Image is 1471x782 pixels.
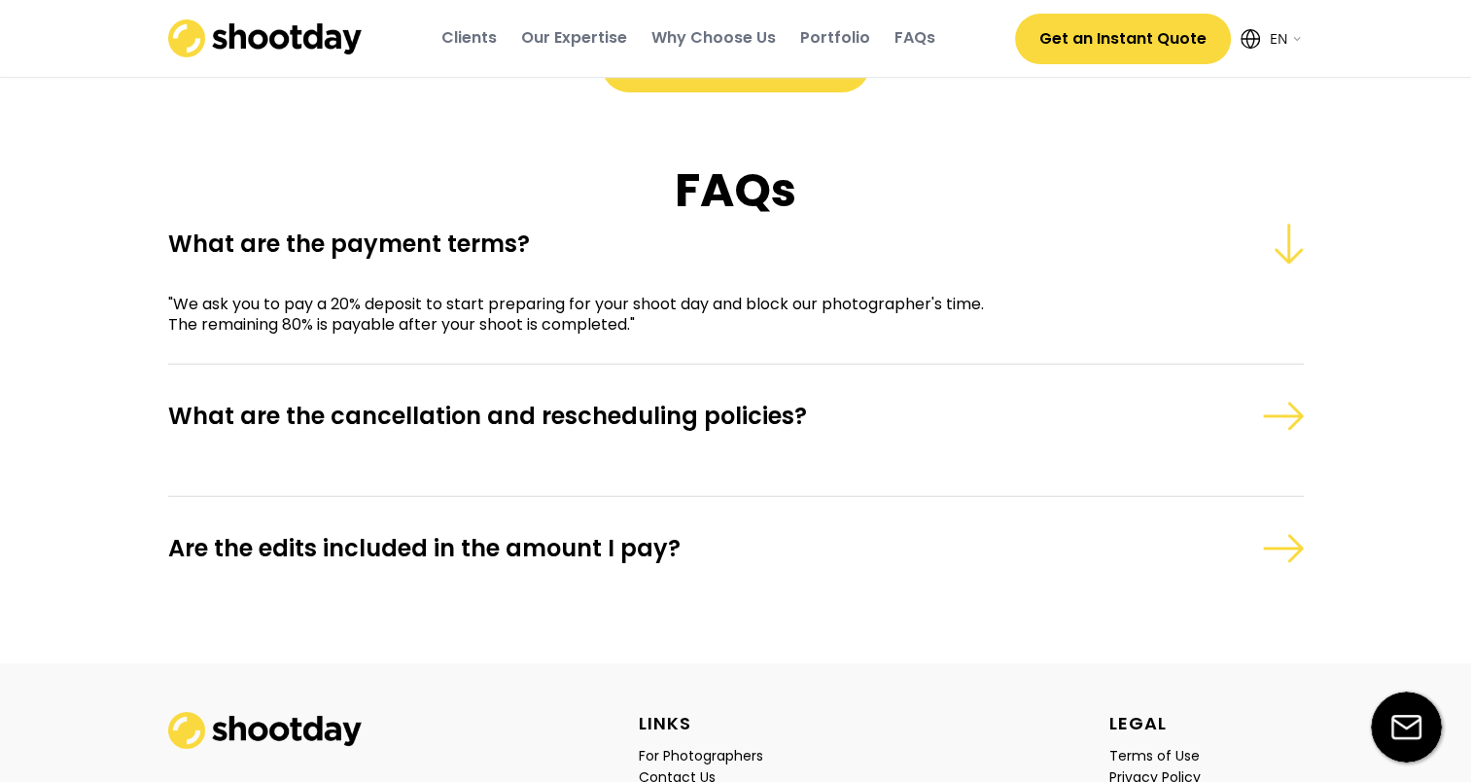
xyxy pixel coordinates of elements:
[639,712,691,734] div: LINKS
[1015,14,1231,64] button: Get an Instant Quote
[168,295,1260,336] div: "We ask you to pay a 20% deposit to start preparing for your shoot day and block our photographer...
[1241,29,1260,49] img: Icon%20feather-globe%20%281%29.svg
[1275,223,1304,265] img: Group_95%402x%5B1%5D.png
[168,160,1304,221] h1: FAQs
[168,229,1134,259] div: What are the payment terms?
[894,27,935,49] div: FAQs
[1262,534,1304,563] img: Group_96%402x%5B1%5D.png
[1371,692,1442,763] img: email-icon%20%281%29.svg
[168,401,1134,431] div: What are the cancellation and rescheduling policies?
[441,27,497,49] div: Clients
[1109,747,1200,764] div: Terms of Use
[1262,402,1304,431] img: Group_96%402x%5B1%5D.png
[168,533,1134,563] div: Are the edits included in the amount I pay?
[800,27,870,49] div: Portfolio
[1109,712,1167,734] div: LEGAL
[521,27,627,49] div: Our Expertise
[639,747,763,764] div: For Photographers
[168,19,363,57] img: shootday_logo.png
[651,27,776,49] div: Why Choose Us
[168,712,363,748] img: shootday_logo.png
